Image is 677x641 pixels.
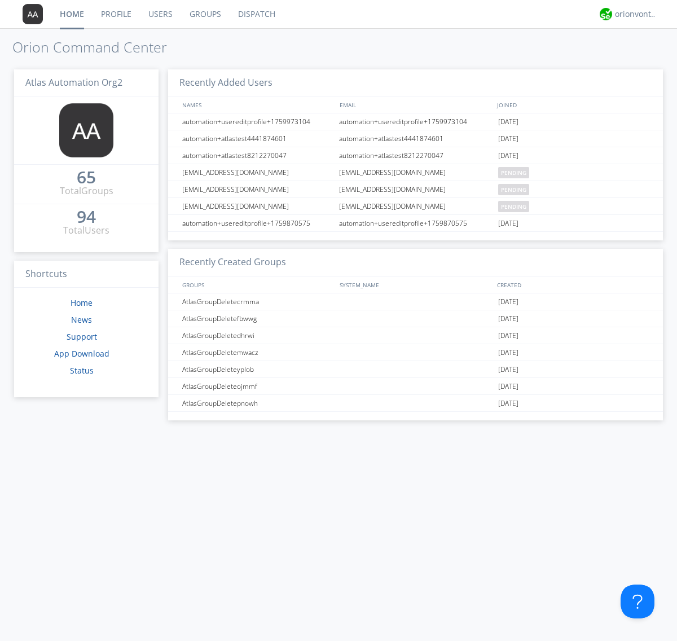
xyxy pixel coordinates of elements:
a: News [71,314,92,325]
div: AtlasGroupDeleteojmmf [179,378,336,394]
iframe: Toggle Customer Support [621,585,654,618]
a: AtlasGroupDeletecrmma[DATE] [168,293,663,310]
div: automation+usereditprofile+1759973104 [336,113,495,130]
a: automation+usereditprofile+1759973104automation+usereditprofile+1759973104[DATE] [168,113,663,130]
div: automation+atlastest4441874601 [179,130,336,147]
span: [DATE] [498,310,518,327]
span: [DATE] [498,113,518,130]
span: [DATE] [498,344,518,361]
div: automation+atlastest8212270047 [179,147,336,164]
a: AtlasGroupDeletemwacz[DATE] [168,344,663,361]
span: Atlas Automation Org2 [25,76,122,89]
div: AtlasGroupDeleteyplob [179,361,336,377]
div: AtlasGroupDeletemwacz [179,344,336,361]
a: [EMAIL_ADDRESS][DOMAIN_NAME][EMAIL_ADDRESS][DOMAIN_NAME]pending [168,198,663,215]
div: automation+usereditprofile+1759870575 [179,215,336,231]
span: [DATE] [498,395,518,412]
div: AtlasGroupDeletedhrwi [179,327,336,344]
a: automation+usereditprofile+1759870575automation+usereditprofile+1759870575[DATE] [168,215,663,232]
div: automation+usereditprofile+1759870575 [336,215,495,231]
div: [EMAIL_ADDRESS][DOMAIN_NAME] [179,198,336,214]
h3: Recently Created Groups [168,249,663,276]
h3: Shortcuts [14,261,159,288]
img: 373638.png [23,4,43,24]
div: AtlasGroupDeletecrmma [179,293,336,310]
span: pending [498,167,529,178]
span: pending [498,184,529,195]
div: [EMAIL_ADDRESS][DOMAIN_NAME] [179,164,336,181]
div: Total Users [63,224,109,237]
a: App Download [54,348,109,359]
div: automation+atlastest4441874601 [336,130,495,147]
div: GROUPS [179,276,334,293]
a: Support [67,331,97,342]
span: [DATE] [498,130,518,147]
span: [DATE] [498,378,518,395]
a: 94 [77,211,96,224]
div: orionvontas+atlas+automation+org2 [615,8,657,20]
div: 65 [77,172,96,183]
div: [EMAIL_ADDRESS][DOMAIN_NAME] [336,181,495,197]
a: automation+atlastest8212270047automation+atlastest8212270047[DATE] [168,147,663,164]
a: Status [70,365,94,376]
span: pending [498,201,529,212]
a: 65 [77,172,96,185]
img: 373638.png [59,103,113,157]
div: [EMAIL_ADDRESS][DOMAIN_NAME] [179,181,336,197]
div: automation+usereditprofile+1759973104 [179,113,336,130]
span: [DATE] [498,327,518,344]
a: Home [71,297,93,308]
div: CREATED [494,276,652,293]
span: [DATE] [498,293,518,310]
div: automation+atlastest8212270047 [336,147,495,164]
span: [DATE] [498,147,518,164]
div: [EMAIL_ADDRESS][DOMAIN_NAME] [336,164,495,181]
div: AtlasGroupDeletepnowh [179,395,336,411]
a: automation+atlastest4441874601automation+atlastest4441874601[DATE] [168,130,663,147]
a: AtlasGroupDeleteojmmf[DATE] [168,378,663,395]
a: [EMAIL_ADDRESS][DOMAIN_NAME][EMAIL_ADDRESS][DOMAIN_NAME]pending [168,181,663,198]
div: EMAIL [337,96,494,113]
div: SYSTEM_NAME [337,276,494,293]
div: 94 [77,211,96,222]
a: AtlasGroupDeletedhrwi[DATE] [168,327,663,344]
a: AtlasGroupDeleteyplob[DATE] [168,361,663,378]
img: 29d36aed6fa347d5a1537e7736e6aa13 [600,8,612,20]
a: AtlasGroupDeletefbwwg[DATE] [168,310,663,327]
div: NAMES [179,96,334,113]
div: Total Groups [60,185,113,197]
span: [DATE] [498,215,518,232]
span: [DATE] [498,361,518,378]
h3: Recently Added Users [168,69,663,97]
a: [EMAIL_ADDRESS][DOMAIN_NAME][EMAIL_ADDRESS][DOMAIN_NAME]pending [168,164,663,181]
div: JOINED [494,96,652,113]
div: [EMAIL_ADDRESS][DOMAIN_NAME] [336,198,495,214]
a: AtlasGroupDeletepnowh[DATE] [168,395,663,412]
div: AtlasGroupDeletefbwwg [179,310,336,327]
